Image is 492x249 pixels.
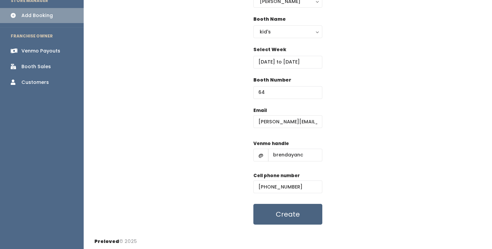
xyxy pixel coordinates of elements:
span: @ [253,149,268,161]
button: Create [253,204,322,225]
label: Select Week [253,46,286,53]
input: Booth Number [253,86,322,99]
label: Venmo handle [253,140,289,147]
input: @ . [253,115,322,128]
div: Customers [21,79,49,86]
label: Email [253,107,267,114]
div: Venmo Payouts [21,47,60,54]
div: Add Booking [21,12,53,19]
span: Preloved [94,238,119,245]
label: Booth Name [253,16,286,23]
input: (___) ___-____ [253,180,322,193]
label: Cell phone number [253,172,300,179]
input: Select week [253,56,322,69]
label: Booth Number [253,77,291,84]
div: Booth Sales [21,63,51,70]
div: © 2025 [94,233,137,245]
div: kid's [260,28,316,35]
button: kid's [253,25,322,38]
